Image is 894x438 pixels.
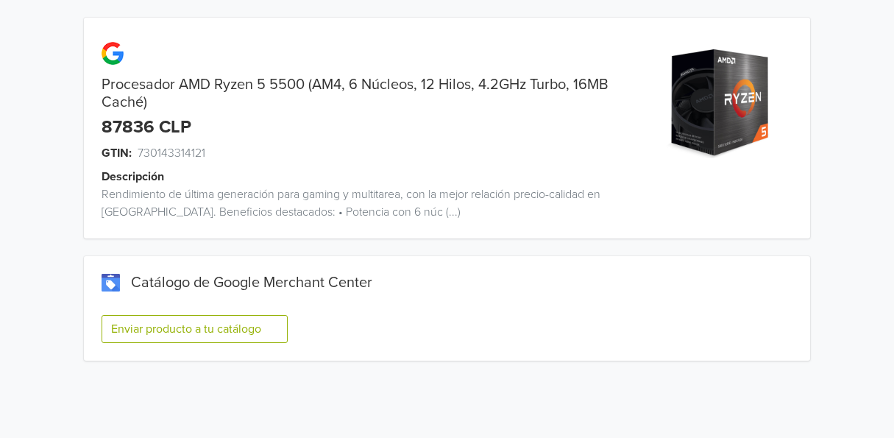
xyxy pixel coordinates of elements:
div: Rendimiento de última generación para gaming y multitarea, con la mejor relación precio-calidad e... [84,186,629,221]
img: product_image [664,47,775,158]
div: Descripción [102,168,647,186]
div: 87836 CLP [102,117,191,138]
div: Catálogo de Google Merchant Center [102,274,793,292]
span: 730143314121 [138,144,205,162]
button: Enviar producto a tu catálogo [102,315,288,343]
div: Procesador AMD Ryzen 5 5500 (AM4, 6 Núcleos, 12 Hilos, 4.2GHz Turbo, 16MB Caché) [84,76,629,111]
span: GTIN: [102,144,132,162]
